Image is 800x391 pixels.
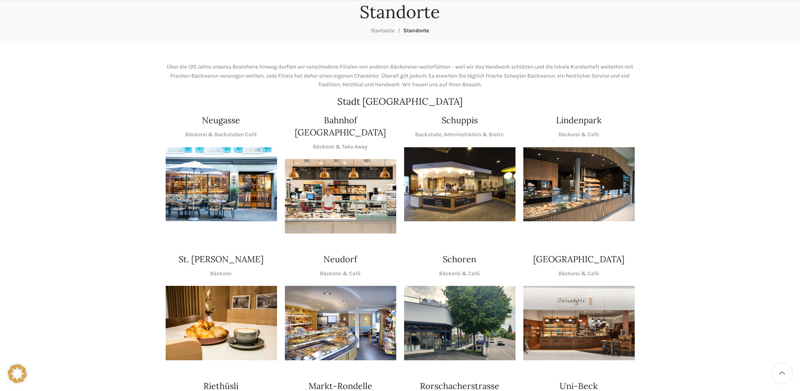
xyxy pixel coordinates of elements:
[404,286,515,360] div: 1 / 1
[556,114,602,126] h4: Lindenpark
[440,269,480,278] p: Bäckerei & Café
[166,97,635,106] h2: Stadt [GEOGRAPHIC_DATA]
[285,286,396,360] img: Neudorf_1
[360,2,440,22] h1: Standorte
[523,147,635,222] div: 1 / 1
[320,269,361,278] p: Bäckerei & Café
[166,286,277,360] img: schwyter-23
[166,63,635,89] p: Über die 120 Jahre unseres Bestehens hinweg durften wir verschiedene Filialen von anderen Bäckere...
[404,147,515,222] img: 150130-Schwyter-013
[166,286,277,360] div: 1 / 1
[442,114,478,126] h4: Schuppis
[772,363,792,383] a: Scroll to top button
[559,269,599,278] p: Bäckerei & Café
[211,269,232,278] p: Bäckerei
[443,253,477,265] h4: Schoren
[559,130,599,139] p: Bäckerei & Café
[166,147,277,222] div: 1 / 1
[404,147,515,222] div: 1 / 1
[186,130,257,139] p: Bäckerei & Backstuben Café
[285,286,396,360] div: 1 / 1
[416,130,504,139] p: Backstube, Administration & Bistro
[404,27,429,34] span: Standorte
[285,114,396,139] h4: Bahnhof [GEOGRAPHIC_DATA]
[166,147,277,222] img: Neugasse
[179,253,264,265] h4: St. [PERSON_NAME]
[533,253,624,265] h4: [GEOGRAPHIC_DATA]
[371,27,395,34] a: Startseite
[202,114,240,126] h4: Neugasse
[523,147,635,222] img: 017-e1571925257345
[285,159,396,233] img: Bahnhof St. Gallen
[523,286,635,360] div: 1 / 1
[404,286,515,360] img: 0842cc03-b884-43c1-a0c9-0889ef9087d6 copy
[324,253,357,265] h4: Neudorf
[523,286,635,360] img: Schwyter-1800x900
[313,143,368,151] p: Bäckerei & Take Away
[285,159,396,233] div: 1 / 1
